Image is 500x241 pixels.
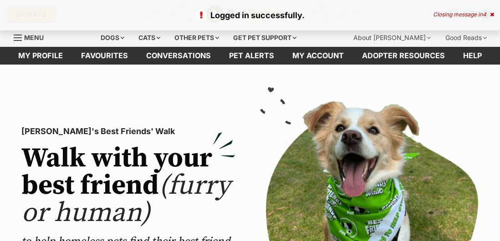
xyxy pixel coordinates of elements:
[132,29,167,47] div: Cats
[353,47,454,65] a: Adopter resources
[137,47,220,65] a: conversations
[24,34,44,41] span: Menu
[347,29,437,47] div: About [PERSON_NAME]
[168,29,225,47] div: Other pets
[21,125,235,138] p: [PERSON_NAME]'s Best Friends' Walk
[14,29,50,45] a: Menu
[283,47,353,65] a: My account
[439,29,493,47] div: Good Reads
[21,169,230,230] span: (furry or human)
[94,29,131,47] div: Dogs
[72,47,137,65] a: Favourites
[220,47,283,65] a: Pet alerts
[9,47,72,65] a: My profile
[454,47,491,65] a: Help
[21,145,235,227] h2: Walk with your best friend
[227,29,303,47] div: Get pet support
